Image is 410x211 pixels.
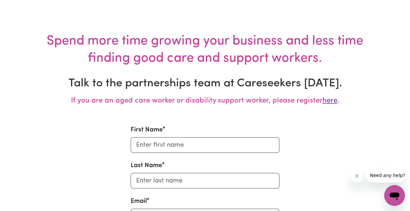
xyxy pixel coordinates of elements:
input: Enter first name [131,137,279,153]
h5: If you are an aged care worker or disability support worker, please register . [41,92,369,109]
label: Email [131,196,147,206]
iframe: Button to launch messaging window [384,185,405,206]
label: Last Name [131,161,162,170]
input: Enter last name [131,173,279,189]
a: here [322,97,337,105]
label: First Name [131,125,163,135]
span: Need any help? [4,5,39,10]
h3: Spend more time growing your business and less time finding good care and support workers. [41,12,369,67]
iframe: Close message [350,169,363,182]
h3: Talk to the partnerships team at Careseekers [DATE]. [41,75,369,92]
iframe: Message from company [366,168,405,182]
